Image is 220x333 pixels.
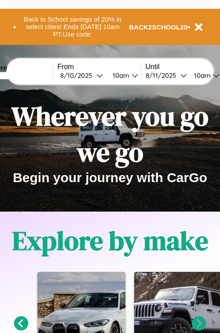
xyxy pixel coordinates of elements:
label: From [58,63,141,71]
button: 8/10/2025 [58,71,106,80]
h1: Explore by make [12,223,208,259]
div: 10am [108,71,132,80]
b: BACK2SCHOOL20 [129,23,188,31]
div: 10am [190,71,213,80]
button: 10am [106,71,141,80]
div: 8 / 10 / 2025 [60,71,96,80]
div: 8 / 11 / 2025 [146,71,180,80]
button: Back to School savings of 20% in select cities! Ends [DATE] 10am PT.Use code: [16,13,129,40]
